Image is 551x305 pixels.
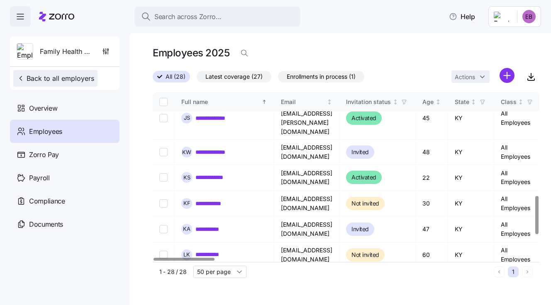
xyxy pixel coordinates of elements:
[422,97,434,107] div: Age
[471,99,476,105] div: Not sorted
[17,73,94,83] span: Back to all employers
[274,97,339,140] td: [PERSON_NAME][EMAIL_ADDRESS][PERSON_NAME][DOMAIN_NAME]
[522,266,533,277] button: Next page
[455,97,469,107] div: State
[29,196,65,206] span: Compliance
[281,97,325,107] div: Email
[17,44,33,60] img: Employer logo
[494,216,541,242] td: All Employees
[351,198,379,208] span: Not invited
[183,252,190,257] span: L K
[416,140,448,165] td: 48
[494,242,541,268] td: All Employees
[166,71,185,82] span: All (28)
[494,165,541,191] td: All Employees
[181,97,260,107] div: Full name
[494,12,510,22] img: Employer logo
[205,71,263,82] span: Latest coverage (27)
[182,150,191,155] span: K W
[508,266,519,277] button: 1
[183,175,190,180] span: K S
[351,147,369,157] span: Invited
[159,98,168,106] input: Select all records
[327,99,332,105] div: Not sorted
[159,199,168,208] input: Select record 19
[29,173,50,183] span: Payroll
[351,113,376,123] span: Activated
[351,224,369,234] span: Invited
[183,226,190,232] span: K A
[159,268,187,276] span: 1 - 28 / 28
[449,12,475,22] span: Help
[448,140,494,165] td: KY
[416,97,448,140] td: 45
[448,216,494,242] td: KY
[159,173,168,182] input: Select record 18
[134,7,300,27] button: Search across Zorro...
[29,150,59,160] span: Zorro Pay
[448,92,494,111] th: StateNot sorted
[501,97,517,107] div: Class
[274,140,339,165] td: [EMAIL_ADDRESS][DOMAIN_NAME]
[416,216,448,242] td: 47
[494,266,505,277] button: Previous page
[154,12,222,22] span: Search across Zorro...
[29,126,62,137] span: Employees
[416,165,448,191] td: 22
[494,97,541,140] td: All Employees
[416,242,448,268] td: 60
[10,120,119,143] a: Employees
[159,225,168,233] input: Select record 20
[274,242,339,268] td: [EMAIL_ADDRESS][DOMAIN_NAME]
[448,242,494,268] td: KY
[518,99,524,105] div: Not sorted
[416,92,448,111] th: AgeNot sorted
[10,166,119,189] a: Payroll
[351,172,376,182] span: Activated
[448,191,494,216] td: KY
[451,70,490,83] button: Actions
[522,10,536,23] img: e893a1d701ecdfe11b8faa3453cd5ce7
[159,148,168,156] input: Select record 17
[274,216,339,242] td: [EMAIL_ADDRESS][DOMAIN_NAME]
[455,74,475,80] span: Actions
[339,92,416,111] th: Invitation statusNot sorted
[184,115,190,121] span: J S
[494,92,541,111] th: ClassNot sorted
[10,213,119,236] a: Documents
[274,165,339,191] td: [EMAIL_ADDRESS][DOMAIN_NAME]
[29,103,57,114] span: Overview
[435,99,441,105] div: Not sorted
[40,46,92,57] span: Family Health Clinic PSC
[351,250,379,260] span: Not invited
[183,201,190,206] span: K F
[442,8,482,25] button: Help
[274,191,339,216] td: [EMAIL_ADDRESS][DOMAIN_NAME]
[159,114,168,122] input: Select record 16
[346,97,391,107] div: Invitation status
[494,140,541,165] td: All Employees
[416,191,448,216] td: 30
[287,71,356,82] span: Enrollments in process (1)
[393,99,398,105] div: Not sorted
[13,70,98,87] button: Back to all employers
[29,219,63,230] span: Documents
[500,68,514,83] svg: add icon
[448,165,494,191] td: KY
[10,97,119,120] a: Overview
[159,251,168,259] input: Select record 21
[153,46,229,59] h1: Employees 2025
[261,99,267,105] div: Sorted ascending
[494,191,541,216] td: All Employees
[175,92,274,111] th: Full nameSorted ascending
[448,97,494,140] td: KY
[10,189,119,213] a: Compliance
[10,143,119,166] a: Zorro Pay
[274,92,339,111] th: EmailNot sorted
